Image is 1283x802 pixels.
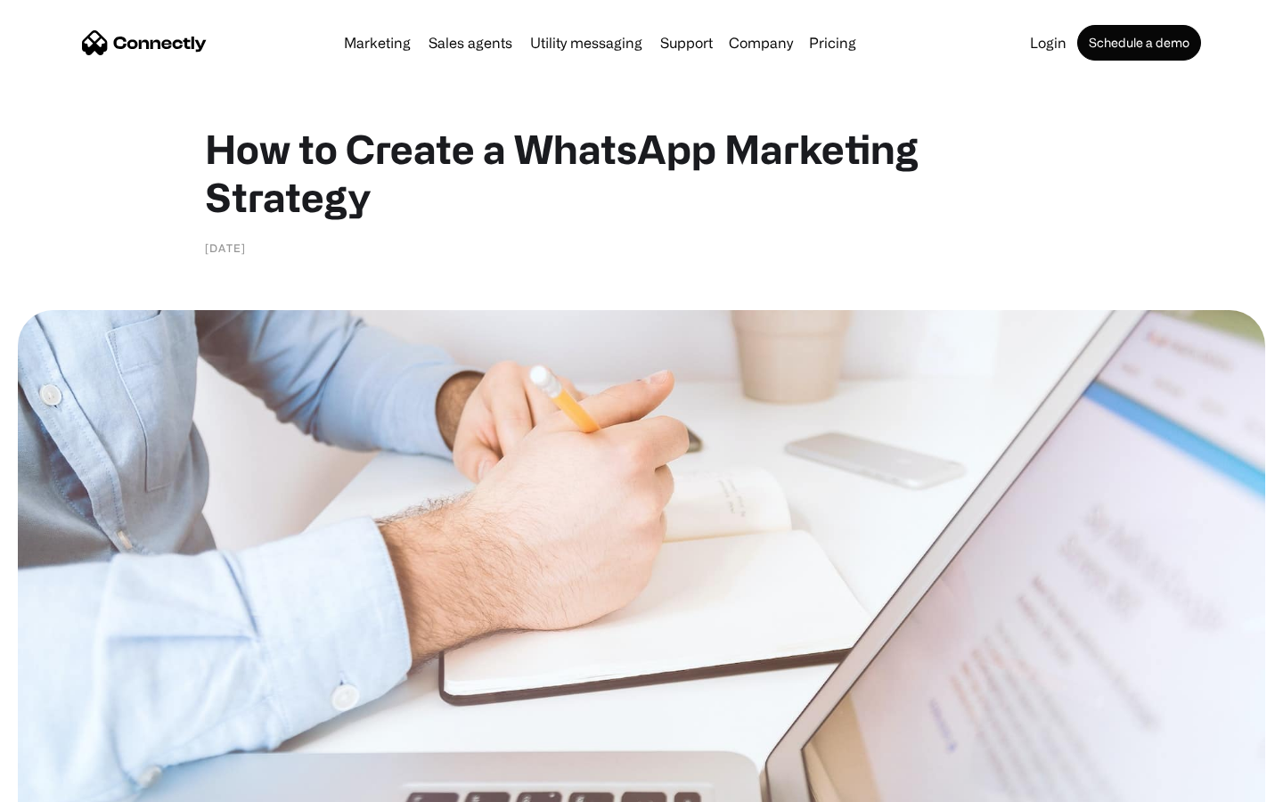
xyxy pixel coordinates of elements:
div: Company [729,30,793,55]
a: Schedule a demo [1077,25,1201,61]
a: Utility messaging [523,36,650,50]
a: Support [653,36,720,50]
ul: Language list [36,771,107,796]
h1: How to Create a WhatsApp Marketing Strategy [205,125,1078,221]
a: Login [1023,36,1074,50]
a: Pricing [802,36,863,50]
a: Sales agents [421,36,519,50]
div: [DATE] [205,239,246,257]
aside: Language selected: English [18,771,107,796]
a: Marketing [337,36,418,50]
